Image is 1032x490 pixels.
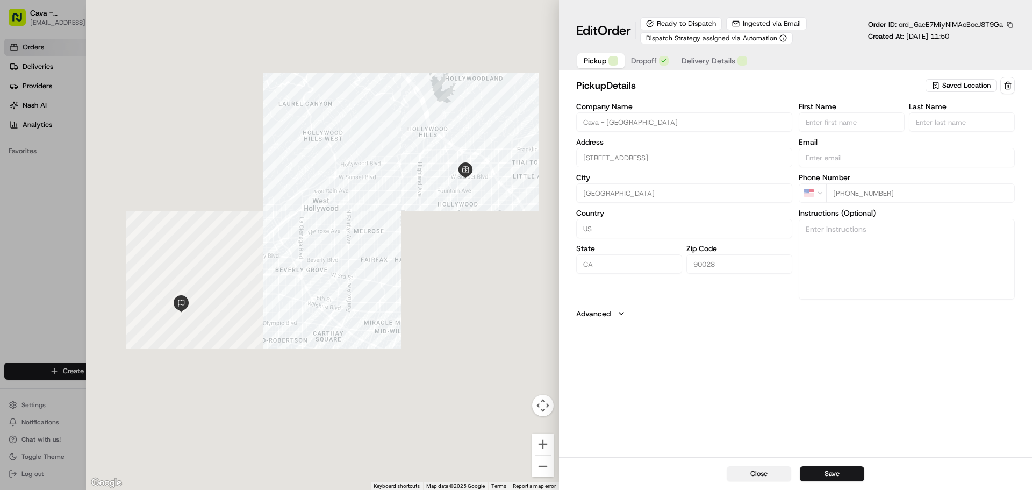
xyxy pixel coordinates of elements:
input: Enter company name [576,112,792,132]
input: Enter last name [909,112,1015,132]
span: Wisdom [PERSON_NAME] [33,167,114,175]
span: Ingested via Email [743,19,801,29]
input: Enter phone number [826,183,1015,203]
span: Knowledge Base [21,211,82,222]
h2: pickup Details [576,78,923,93]
input: Enter zip code [686,254,792,274]
div: Start new chat [48,103,176,113]
span: Order [598,22,631,39]
span: Map data ©2025 Google [426,483,485,489]
button: Close [727,466,791,481]
div: Past conversations [11,140,69,148]
label: Advanced [576,308,611,319]
input: Enter first name [799,112,905,132]
div: Ready to Dispatch [640,17,722,30]
button: Ingested via Email [726,17,807,30]
button: See all [167,138,196,151]
button: Keyboard shortcuts [374,482,420,490]
label: Phone Number [799,174,1015,181]
span: ord_6acE7MiyNiMAoBoeJ8T9Ga [899,20,1003,29]
button: Start new chat [183,106,196,119]
label: State [576,245,682,252]
button: Zoom in [532,434,554,455]
img: Nash [11,11,32,32]
img: Wisdom Oko [11,157,28,177]
img: 1736555255976-a54dd68f-1ca7-489b-9aae-adbdc363a1c4 [11,103,30,122]
p: Welcome 👋 [11,43,196,60]
input: Clear [28,69,177,81]
a: Open this area in Google Maps (opens a new window) [89,476,124,490]
label: City [576,174,792,181]
label: Last Name [909,103,1015,110]
span: • [117,167,120,175]
span: [DATE] 11:50 [906,32,949,41]
span: [DATE] [123,167,145,175]
span: API Documentation [102,211,173,222]
div: 💻 [91,212,99,221]
a: Powered byPylon [76,237,130,246]
label: Address [576,138,792,146]
input: Enter country [576,219,792,238]
img: 1736555255976-a54dd68f-1ca7-489b-9aae-adbdc363a1c4 [21,167,30,176]
img: 8571987876998_91fb9ceb93ad5c398215_72.jpg [23,103,42,122]
span: Saved Location [942,81,991,90]
button: Save [800,466,864,481]
input: Enter city [576,183,792,203]
span: Pickup [584,55,606,66]
input: 6200 W Sunset Blvd, Los Angeles, CA 90028, USA [576,148,792,167]
label: Email [799,138,1015,146]
button: Dispatch Strategy assigned via Automation [640,32,793,44]
button: Zoom out [532,456,554,477]
label: First Name [799,103,905,110]
button: Map camera controls [532,395,554,416]
label: Zip Code [686,245,792,252]
p: Order ID: [868,20,1003,30]
span: Pylon [107,238,130,246]
a: Terms [491,483,506,489]
span: Dispatch Strategy assigned via Automation [646,34,777,42]
label: Company Name [576,103,792,110]
label: Instructions (Optional) [799,209,1015,217]
img: Google [89,476,124,490]
a: 💻API Documentation [87,207,177,226]
a: Report a map error [513,483,556,489]
input: Enter state [576,254,682,274]
p: Created At: [868,32,949,41]
div: 📗 [11,212,19,221]
label: Country [576,209,792,217]
h1: Edit [576,22,631,39]
button: Advanced [576,308,1015,319]
span: Dropoff [631,55,657,66]
div: We're available if you need us! [48,113,148,122]
a: 📗Knowledge Base [6,207,87,226]
input: Enter email [799,148,1015,167]
span: Delivery Details [682,55,735,66]
button: Saved Location [926,78,998,93]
